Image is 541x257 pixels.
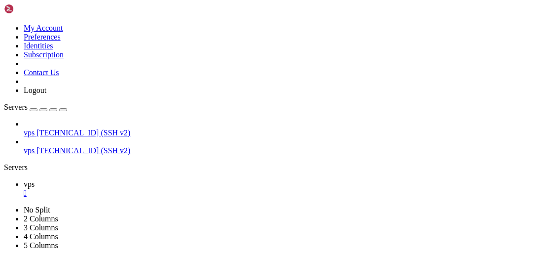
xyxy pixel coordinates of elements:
[24,42,53,50] a: Identities
[24,146,35,155] span: vps
[36,146,130,155] span: [TECHNICAL_ID] (SSH v2)
[36,128,130,137] span: [TECHNICAL_ID] (SSH v2)
[24,68,59,77] a: Contact Us
[24,137,537,155] li: vps [TECHNICAL_ID] (SSH v2)
[24,206,50,214] a: No Split
[24,128,35,137] span: vps
[24,50,64,59] a: Subscription
[24,189,537,198] a: 
[24,24,63,32] a: My Account
[24,180,35,188] span: vps
[4,163,537,172] div: Servers
[4,4,61,14] img: Shellngn
[24,241,58,250] a: 5 Columns
[24,128,537,137] a: vps [TECHNICAL_ID] (SSH v2)
[24,223,58,232] a: 3 Columns
[24,214,58,223] a: 2 Columns
[24,180,537,198] a: vps
[24,86,46,94] a: Logout
[24,33,61,41] a: Preferences
[24,146,537,155] a: vps [TECHNICAL_ID] (SSH v2)
[24,120,537,137] li: vps [TECHNICAL_ID] (SSH v2)
[4,103,67,111] a: Servers
[4,103,28,111] span: Servers
[24,232,58,241] a: 4 Columns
